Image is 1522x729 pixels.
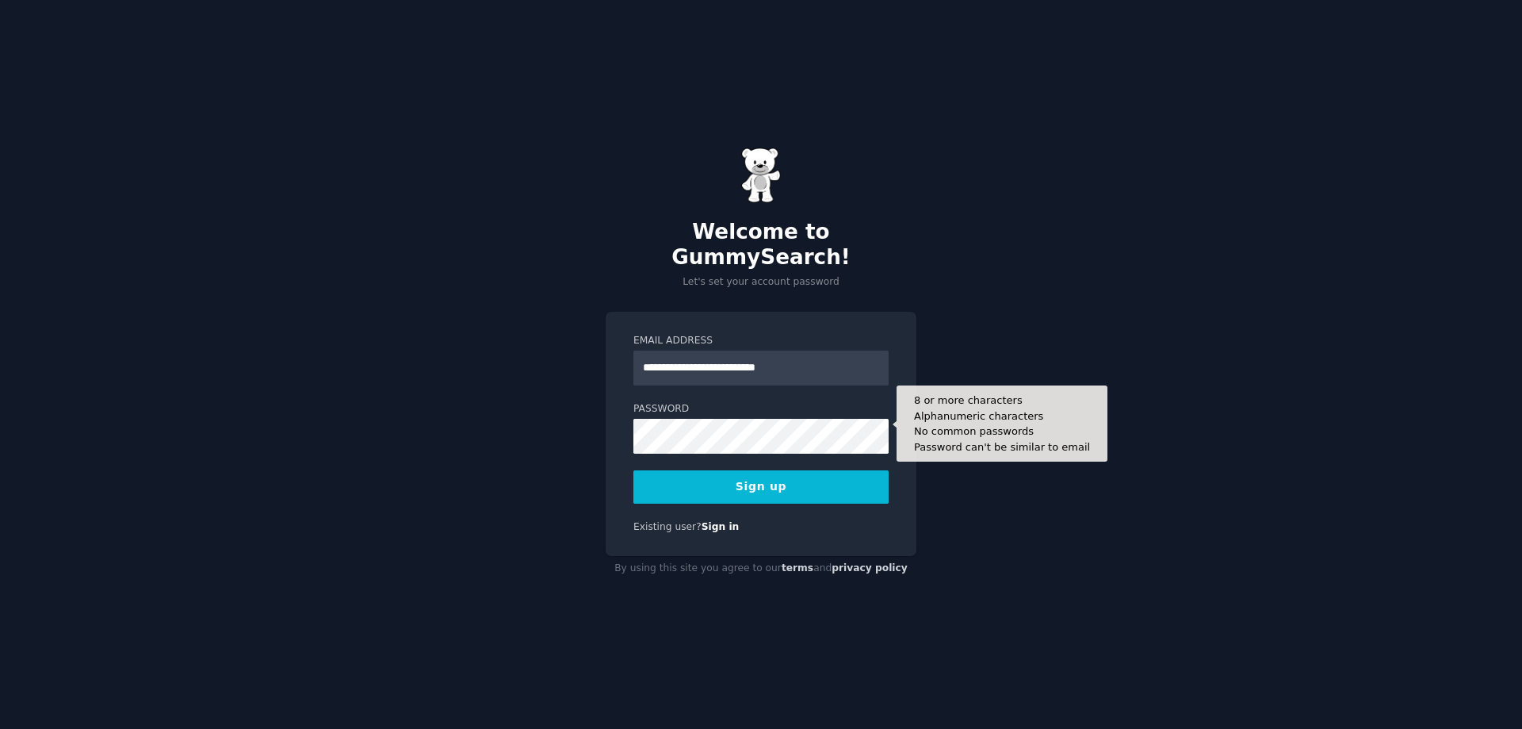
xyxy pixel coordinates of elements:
[606,275,916,290] p: Let's set your account password
[782,562,813,574] a: terms
[633,470,889,504] button: Sign up
[606,556,916,581] div: By using this site you agree to our and
[633,521,702,532] span: Existing user?
[741,148,781,203] img: Gummy Bear
[633,402,889,416] label: Password
[633,334,889,348] label: Email Address
[832,562,908,574] a: privacy policy
[606,220,916,270] h2: Welcome to GummySearch!
[702,521,740,532] a: Sign in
